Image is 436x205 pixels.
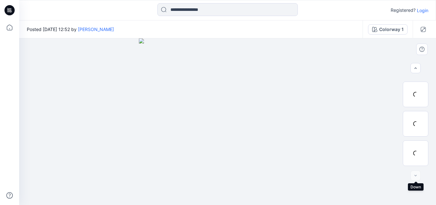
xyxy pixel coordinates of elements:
[139,38,316,205] img: eyJhbGciOiJIUzI1NiIsImtpZCI6IjAiLCJzbHQiOiJzZXMiLCJ0eXAiOiJKV1QifQ.eyJkYXRhIjp7InR5cGUiOiJzdG9yYW...
[417,7,428,14] p: Login
[78,27,114,32] a: [PERSON_NAME]
[391,6,416,14] p: Registered?
[379,26,403,33] div: Colorway 1
[27,26,114,33] span: Posted [DATE] 12:52 by
[368,24,408,35] button: Colorway 1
